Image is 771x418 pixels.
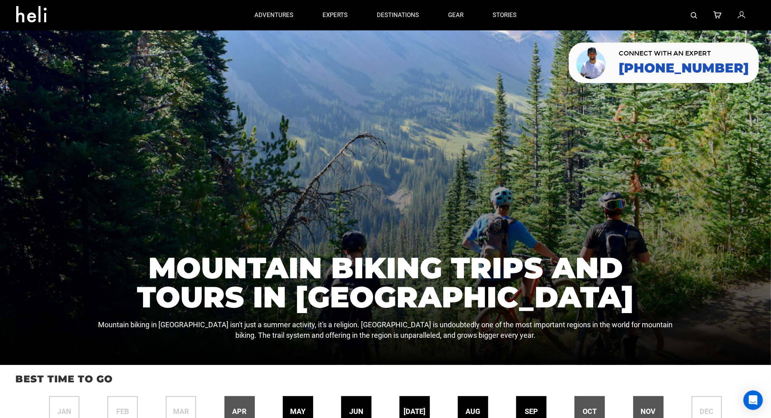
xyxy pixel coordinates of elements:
[322,11,348,19] p: experts
[96,253,674,311] h1: Mountain Biking Trips and Tours in [GEOGRAPHIC_DATA]
[691,12,697,19] img: search-bar-icon.svg
[583,406,597,417] span: oct
[233,406,247,417] span: apr
[619,50,749,57] span: CONNECT WITH AN EXPERT
[57,406,71,417] span: jan
[743,390,763,410] div: Open Intercom Messenger
[619,61,749,75] a: [PHONE_NUMBER]
[349,406,363,417] span: jun
[96,320,674,340] p: Mountain biking in [GEOGRAPHIC_DATA] isn't just a summer activity, it's a religion. [GEOGRAPHIC_D...
[404,406,425,417] span: [DATE]
[575,46,609,80] img: contact our team
[254,11,293,19] p: adventures
[173,406,189,417] span: mar
[377,11,419,19] p: destinations
[700,406,713,417] span: dec
[116,406,129,417] span: feb
[15,372,756,386] p: Best time to go
[466,406,481,417] span: aug
[525,406,538,417] span: sep
[290,406,305,417] span: may
[641,406,656,417] span: nov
